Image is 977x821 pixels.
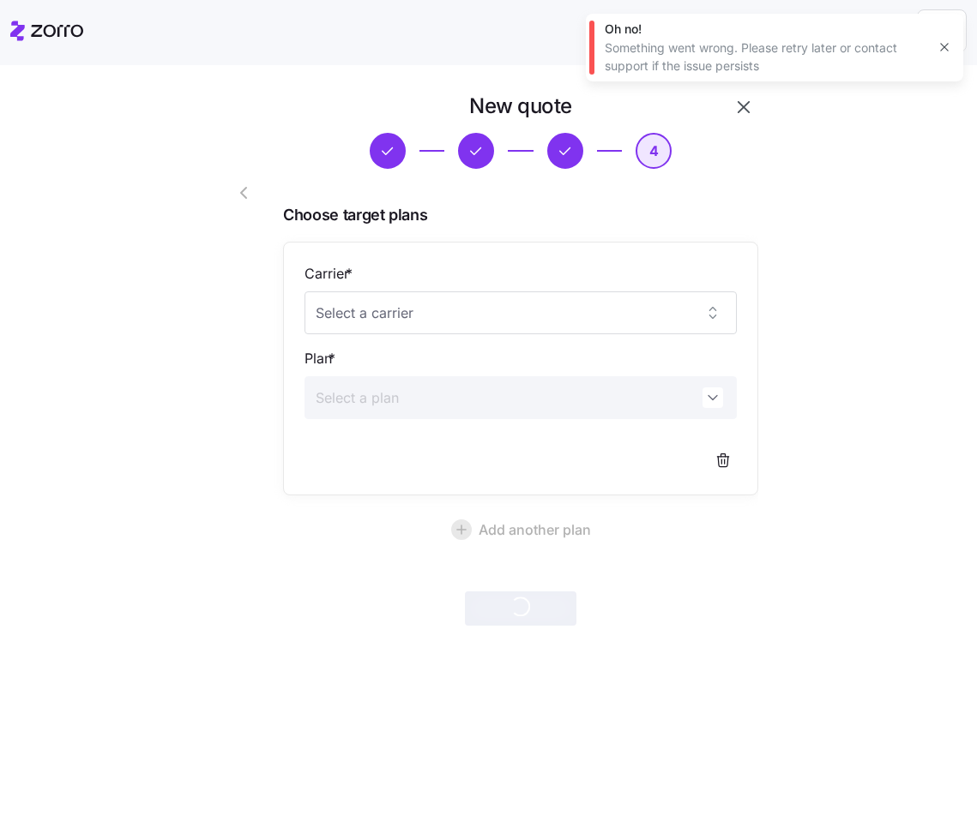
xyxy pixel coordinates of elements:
[305,348,339,369] label: Plan
[469,93,572,119] h1: New quote
[479,519,591,540] span: Add another plan
[305,291,737,334] input: Select a carrier
[283,509,758,550] button: Add another plan
[283,203,758,228] span: Choose target plans
[305,376,737,419] input: Select a plan
[605,21,926,38] div: Oh no!
[305,263,356,285] label: Carrier
[451,519,472,540] svg: add icon
[636,133,672,169] button: 4
[605,39,926,75] div: Something went wrong. Please retry later or contact support if the issue persists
